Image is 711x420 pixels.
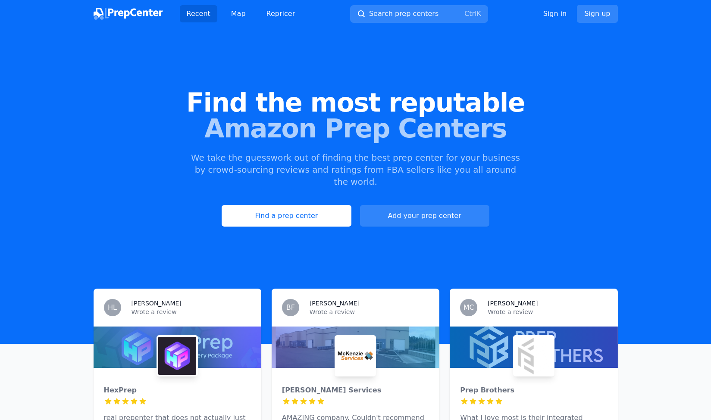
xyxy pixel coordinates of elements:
[336,337,374,375] img: McKenzie Services
[180,5,217,22] a: Recent
[543,9,567,19] a: Sign in
[104,385,251,395] div: HexPrep
[350,5,488,23] button: Search prep centersCtrlK
[190,152,521,188] p: We take the guesswork out of finding the best prep center for your business by crowd-sourcing rev...
[310,299,360,308] h3: [PERSON_NAME]
[476,9,481,18] kbd: K
[369,9,439,19] span: Search prep centers
[158,337,196,375] img: HexPrep
[224,5,253,22] a: Map
[577,5,617,23] a: Sign up
[464,304,474,311] span: MC
[222,205,351,227] a: Find a prep center
[286,304,295,311] span: BF
[488,299,538,308] h3: [PERSON_NAME]
[464,9,476,18] kbd: Ctrl
[282,385,429,395] div: [PERSON_NAME] Services
[260,5,302,22] a: Repricer
[108,304,117,311] span: HL
[14,115,697,141] span: Amazon Prep Centers
[460,385,607,395] div: Prep Brothers
[132,299,182,308] h3: [PERSON_NAME]
[488,308,607,316] p: Wrote a review
[515,337,553,375] img: Prep Brothers
[14,90,697,115] span: Find the most reputable
[360,205,489,227] a: Add your prep center
[94,8,163,20] img: PrepCenter
[310,308,429,316] p: Wrote a review
[132,308,251,316] p: Wrote a review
